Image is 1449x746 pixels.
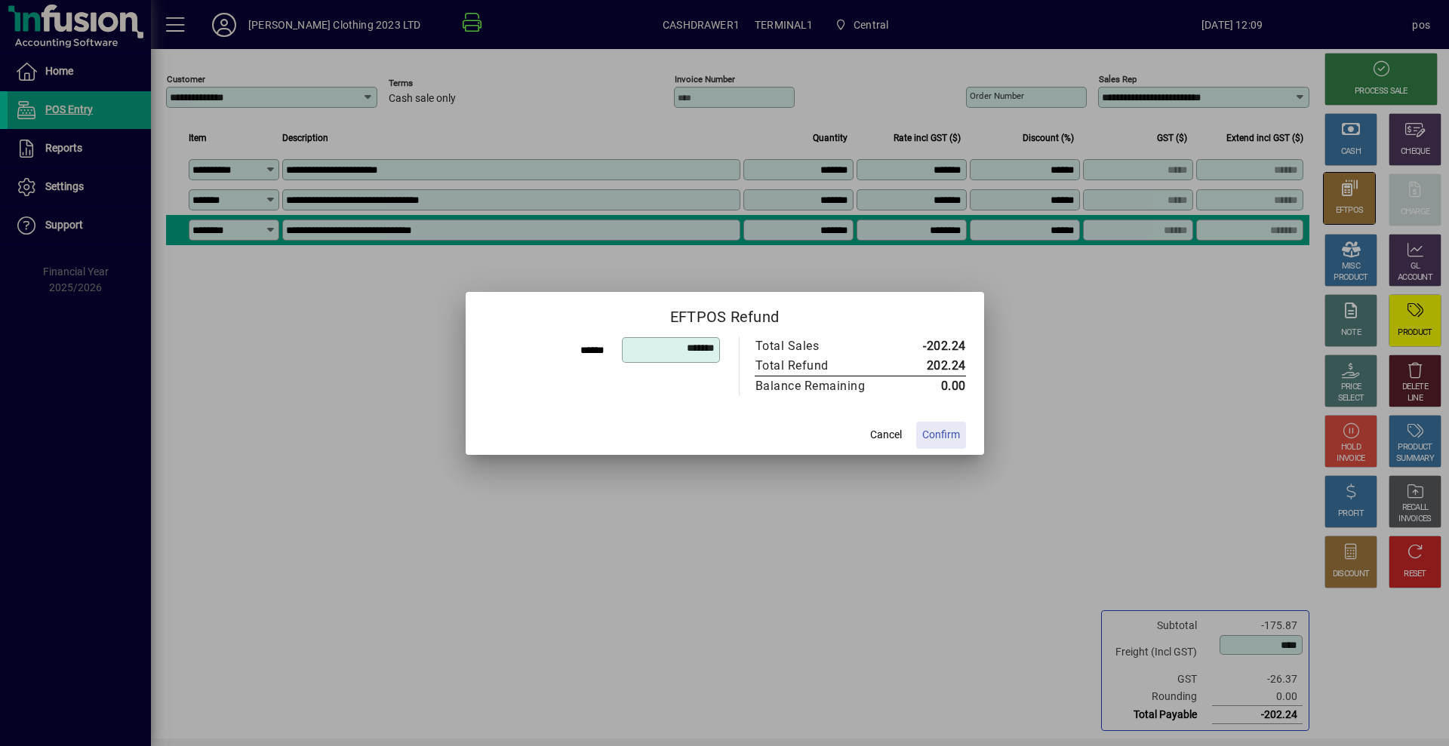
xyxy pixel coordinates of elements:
[916,422,966,449] button: Confirm
[466,292,984,336] h2: EFTPOS Refund
[897,356,966,376] td: 202.24
[755,377,882,395] div: Balance Remaining
[922,427,960,443] span: Confirm
[870,427,902,443] span: Cancel
[755,356,897,376] td: Total Refund
[862,422,910,449] button: Cancel
[897,336,966,356] td: -202.24
[897,376,966,396] td: 0.00
[755,336,897,356] td: Total Sales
